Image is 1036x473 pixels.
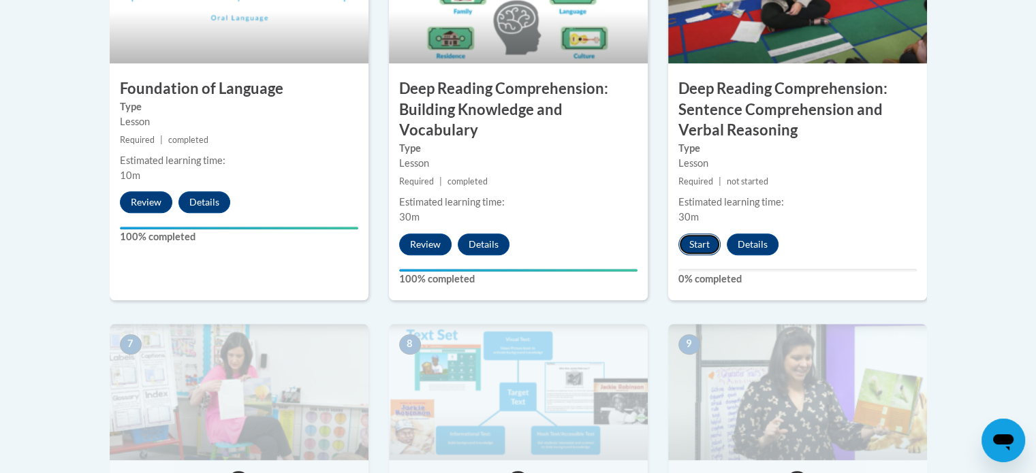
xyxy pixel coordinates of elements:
[110,324,368,460] img: Course Image
[120,99,358,114] label: Type
[678,211,699,223] span: 30m
[389,78,648,141] h3: Deep Reading Comprehension: Building Knowledge and Vocabulary
[727,176,768,186] span: not started
[110,78,368,99] h3: Foundation of Language
[678,334,700,355] span: 9
[168,135,208,145] span: completed
[448,176,488,186] span: completed
[678,176,713,186] span: Required
[439,176,442,186] span: |
[120,191,172,213] button: Review
[727,233,779,255] button: Details
[678,233,721,255] button: Start
[678,156,917,171] div: Lesson
[399,195,638,210] div: Estimated learning time:
[120,227,358,229] div: Your progress
[399,141,638,156] label: Type
[668,78,927,141] h3: Deep Reading Comprehension: Sentence Comprehension and Verbal Reasoning
[668,324,927,460] img: Course Image
[389,324,648,460] img: Course Image
[120,153,358,168] div: Estimated learning time:
[678,272,917,287] label: 0% completed
[678,141,917,156] label: Type
[982,419,1025,462] iframe: Button to launch messaging window
[399,272,638,287] label: 100% completed
[120,229,358,244] label: 100% completed
[178,191,230,213] button: Details
[678,195,917,210] div: Estimated learning time:
[399,156,638,171] div: Lesson
[399,176,434,186] span: Required
[719,176,721,186] span: |
[399,211,420,223] span: 30m
[399,269,638,272] div: Your progress
[120,114,358,129] div: Lesson
[120,135,155,145] span: Required
[120,169,140,181] span: 10m
[399,233,452,255] button: Review
[120,334,142,355] span: 7
[399,334,421,355] span: 8
[458,233,509,255] button: Details
[160,135,163,145] span: |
